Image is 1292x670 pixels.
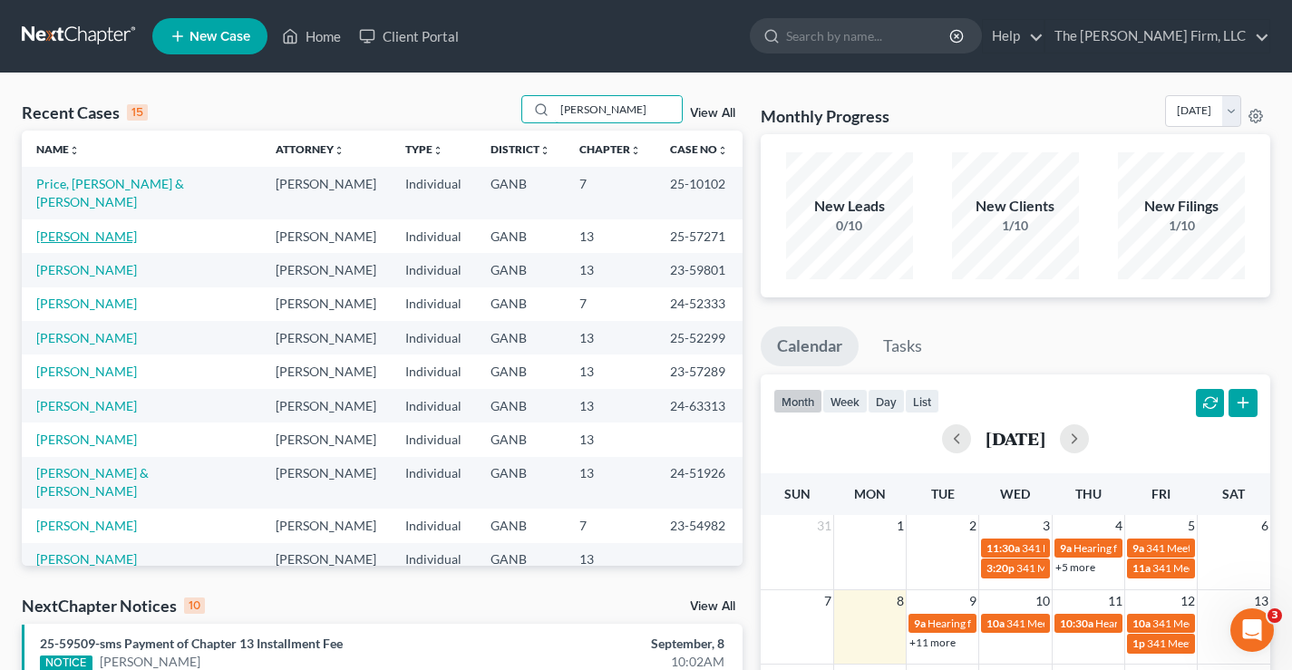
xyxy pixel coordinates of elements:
span: 11a [1132,561,1151,575]
div: 10 [184,597,205,614]
td: 7 [565,287,656,321]
div: 1/10 [1118,217,1245,235]
i: unfold_more [717,145,728,156]
span: 9 [967,590,978,612]
input: Search by name... [786,19,952,53]
td: 7 [565,509,656,542]
span: 341 Meeting for [PERSON_NAME] [1006,617,1170,630]
a: View All [690,600,735,613]
span: 3 [1268,608,1282,623]
a: Home [273,20,350,53]
td: Individual [391,543,476,577]
a: 25-59509-sms Payment of Chapter 13 Installment Fee [40,636,343,651]
td: Individual [391,253,476,286]
i: unfold_more [69,145,80,156]
td: Individual [391,354,476,388]
i: unfold_more [334,145,345,156]
a: Nameunfold_more [36,142,80,156]
a: Tasks [867,326,938,366]
span: Hearing for [PERSON_NAME] [928,617,1069,630]
div: Recent Cases [22,102,148,123]
td: 13 [565,422,656,456]
a: Client Portal [350,20,468,53]
td: Individual [391,389,476,422]
span: 10a [1132,617,1151,630]
td: 23-57289 [656,354,743,388]
td: [PERSON_NAME] [261,422,391,456]
i: unfold_more [539,145,550,156]
h2: [DATE] [986,429,1045,448]
div: 1/10 [952,217,1079,235]
div: NextChapter Notices [22,595,205,617]
td: 25-57271 [656,219,743,253]
input: Search by name... [555,96,682,122]
h3: Monthly Progress [761,105,889,127]
div: 0/10 [786,217,913,235]
span: Fri [1151,486,1171,501]
td: GANB [476,422,565,456]
td: 24-51926 [656,457,743,509]
span: 11:30a [986,541,1020,555]
div: New Filings [1118,196,1245,217]
span: Mon [854,486,886,501]
td: Individual [391,219,476,253]
button: list [905,389,939,413]
td: [PERSON_NAME] [261,287,391,321]
td: GANB [476,219,565,253]
a: [PERSON_NAME] [36,398,137,413]
td: Individual [391,287,476,321]
td: 25-52299 [656,321,743,354]
span: 9a [1132,541,1144,555]
td: 13 [565,253,656,286]
td: GANB [476,253,565,286]
td: [PERSON_NAME] [261,509,391,542]
td: 25-10102 [656,167,743,218]
a: Help [983,20,1044,53]
td: GANB [476,321,565,354]
a: [PERSON_NAME] [36,364,137,379]
td: 24-52333 [656,287,743,321]
button: month [773,389,822,413]
span: Wed [1000,486,1030,501]
span: Sat [1222,486,1245,501]
i: unfold_more [432,145,443,156]
a: [PERSON_NAME] [36,330,137,345]
span: 1p [1132,636,1145,650]
span: 9a [914,617,926,630]
td: [PERSON_NAME] [261,219,391,253]
td: Individual [391,457,476,509]
td: GANB [476,167,565,218]
td: 13 [565,543,656,577]
a: Price, [PERSON_NAME] & [PERSON_NAME] [36,176,184,209]
div: New Leads [786,196,913,217]
a: [PERSON_NAME] [36,518,137,533]
a: Chapterunfold_more [579,142,641,156]
span: Tue [931,486,955,501]
td: GANB [476,354,565,388]
a: [PERSON_NAME] [36,262,137,277]
td: Individual [391,509,476,542]
td: 13 [565,457,656,509]
td: 13 [565,219,656,253]
span: 12 [1179,590,1197,612]
a: +5 more [1055,560,1095,574]
td: [PERSON_NAME] [261,543,391,577]
td: GANB [476,457,565,509]
a: [PERSON_NAME] [36,228,137,244]
td: [PERSON_NAME] [261,253,391,286]
td: 13 [565,321,656,354]
a: [PERSON_NAME] [36,432,137,447]
i: unfold_more [630,145,641,156]
span: 8 [895,590,906,612]
a: Attorneyunfold_more [276,142,345,156]
a: [PERSON_NAME] [36,551,137,567]
a: +11 more [909,636,956,649]
td: 24-63313 [656,389,743,422]
a: Case Nounfold_more [670,142,728,156]
td: GANB [476,389,565,422]
span: 10a [986,617,1005,630]
span: Hearing for [1095,617,1150,630]
span: 341 Meeting for [PERSON_NAME] [1016,561,1180,575]
a: Typeunfold_more [405,142,443,156]
span: 341 Meeting for [PERSON_NAME] [1022,541,1185,555]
